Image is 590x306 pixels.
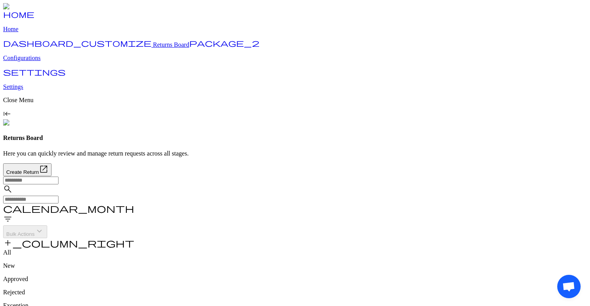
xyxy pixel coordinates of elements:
p: Settings [3,83,587,90]
a: dashboard_customize Returns Board [3,41,189,48]
p: New [3,262,587,269]
p: Home [3,26,587,33]
span: Create Return [6,169,39,175]
h4: Returns Board [3,134,587,142]
span: Returns Board [153,41,189,48]
span: calendar_month [3,203,134,213]
p: Configurations [3,55,587,62]
img: commonGraphics [3,119,54,126]
span: home [3,10,34,18]
span: keyboard_tab_rtl [3,110,11,118]
div: Open chat [557,275,581,298]
img: Logo [3,3,23,10]
div: Close Menukeyboard_tab_rtl [3,97,587,119]
button: Create Return [3,163,52,176]
span: settings [3,68,66,76]
span: search [3,184,12,194]
a: settings Settings [3,70,587,90]
span: open_in_new [39,164,48,174]
a: Create Return [3,163,587,176]
span: filter_list [3,214,12,224]
p: Here you can quickly review and manage return requests across all stages. [3,150,587,157]
p: Close Menu [3,97,587,104]
p: Rejected [3,289,587,296]
span: package_2 [189,39,259,47]
span: All [3,249,11,256]
button: Bulk Actions [3,225,47,238]
span: dashboard_customize [3,39,151,47]
a: home Home [3,12,587,33]
span: keyboard_arrow_down [35,226,44,236]
span: Bulk Actions [6,231,35,237]
span: add_column_right [3,238,134,248]
p: Approved [3,276,587,283]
